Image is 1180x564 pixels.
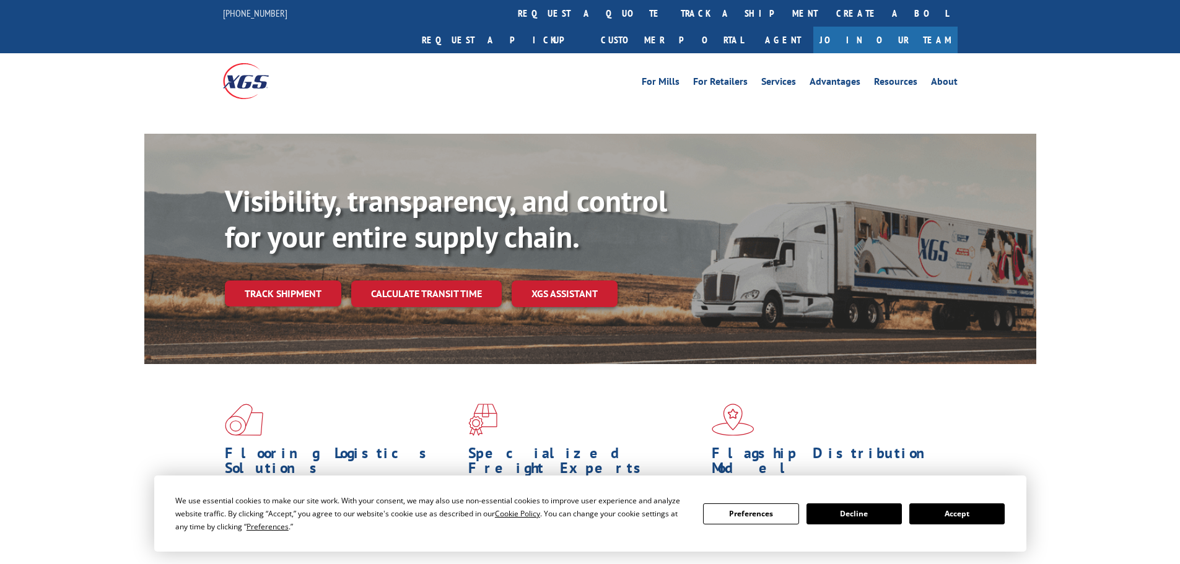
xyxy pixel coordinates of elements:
[693,77,748,90] a: For Retailers
[154,475,1026,552] div: Cookie Consent Prompt
[468,404,497,436] img: xgs-icon-focused-on-flooring-red
[813,27,958,53] a: Join Our Team
[512,280,618,307] a: XGS ASSISTANT
[592,27,753,53] a: Customer Portal
[931,77,958,90] a: About
[175,494,688,533] div: We use essential cookies to make our site work. With your consent, we may also use non-essential ...
[225,446,459,482] h1: Flooring Logistics Solutions
[810,77,860,90] a: Advantages
[495,508,540,519] span: Cookie Policy
[223,7,287,19] a: [PHONE_NUMBER]
[874,77,917,90] a: Resources
[225,280,341,306] a: Track shipment
[468,446,702,482] h1: Specialized Freight Experts
[712,404,754,436] img: xgs-icon-flagship-distribution-model-red
[413,27,592,53] a: Request a pickup
[761,77,796,90] a: Services
[225,181,667,256] b: Visibility, transparency, and control for your entire supply chain.
[351,280,502,307] a: Calculate transit time
[225,404,263,436] img: xgs-icon-total-supply-chain-intelligence-red
[642,77,680,90] a: For Mills
[712,446,946,482] h1: Flagship Distribution Model
[806,503,902,524] button: Decline
[247,521,289,532] span: Preferences
[703,503,798,524] button: Preferences
[909,503,1005,524] button: Accept
[753,27,813,53] a: Agent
